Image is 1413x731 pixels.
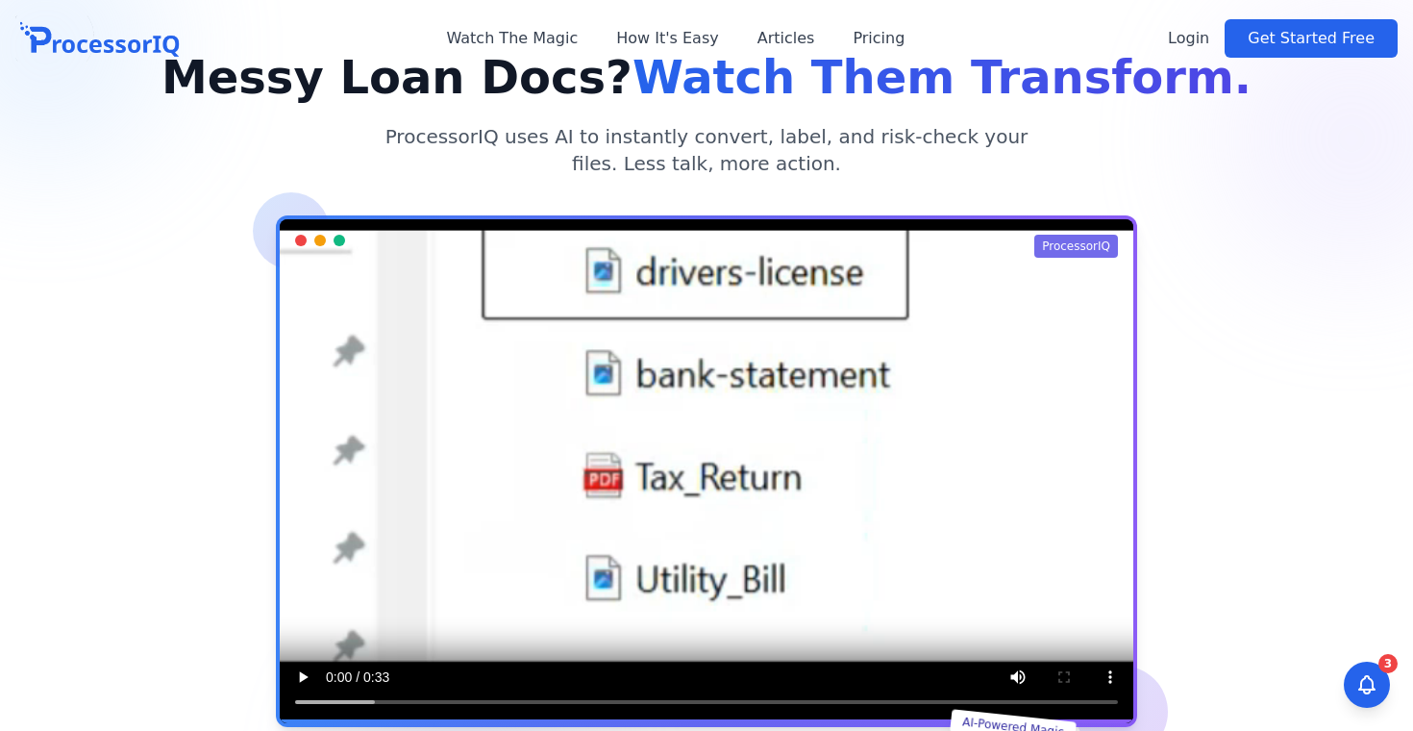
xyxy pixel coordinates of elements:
[616,27,719,50] a: How It's Easy
[757,27,815,50] a: Articles
[446,27,578,50] a: Watch The Magic
[1344,662,1390,708] button: 3
[1034,235,1118,258] div: ProcessorIQ
[1378,654,1398,673] span: 3
[853,27,905,50] a: Pricing
[280,219,1133,723] video: Your browser does not support the video tag.
[15,15,184,62] img: ProcessorIQ Logo
[114,54,1299,100] h1: Messy Loan Docs?
[1225,19,1398,58] a: Get Started Free
[632,50,1252,104] span: Watch Them Transform.
[1168,27,1209,50] a: Login
[384,123,1029,177] p: ProcessorIQ uses AI to instantly convert, label, and risk-check your files. Less talk, more action.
